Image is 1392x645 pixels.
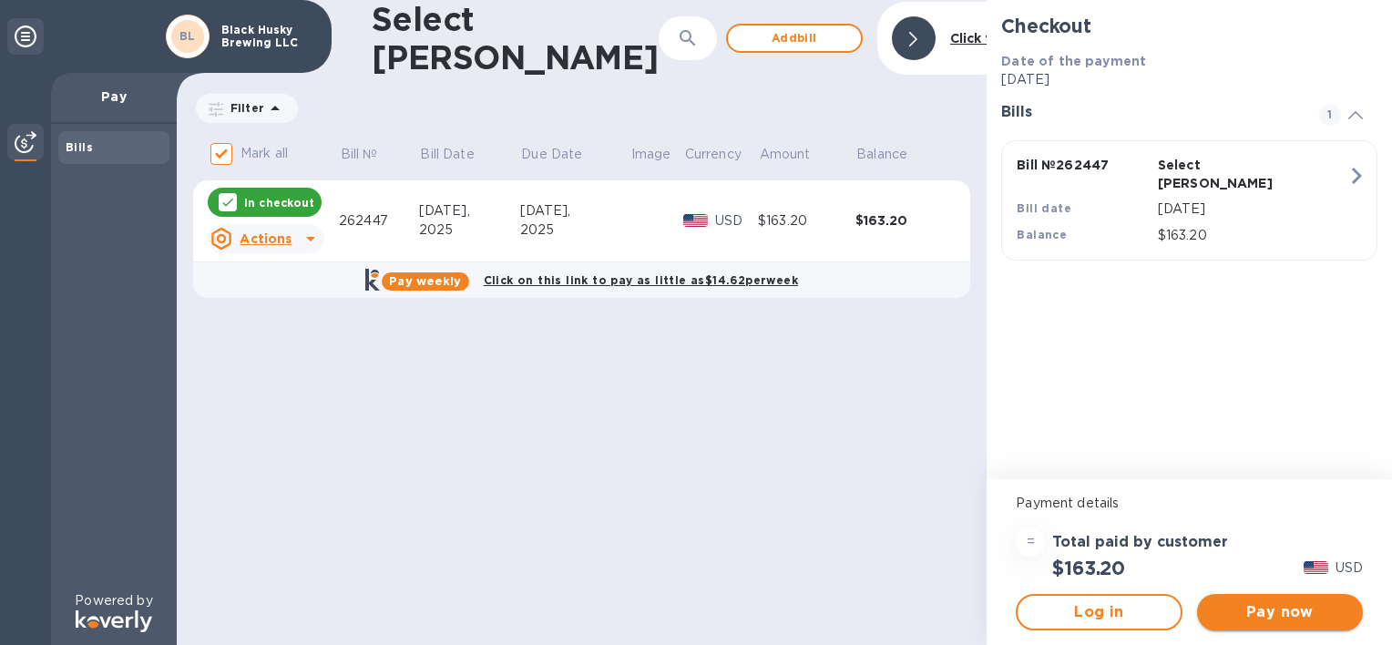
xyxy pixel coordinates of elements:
b: Bills [66,140,93,154]
b: Click to hide [950,31,1035,46]
h3: Bills [1001,104,1297,121]
span: Due Date [521,145,606,164]
span: Balance [856,145,931,164]
img: USD [683,214,708,227]
p: Bill № [341,145,378,164]
b: Bill date [1017,201,1071,215]
b: Pay weekly [389,274,461,288]
p: USD [715,211,758,230]
p: Payment details [1016,494,1363,513]
img: USD [1304,561,1328,574]
span: Amount [760,145,834,164]
div: 262447 [339,211,419,230]
div: $163.20 [758,211,855,230]
b: Click on this link to pay as little as $14.62 per week [484,273,798,287]
img: Logo [76,610,152,632]
p: Due Date [521,145,582,164]
p: Image [631,145,671,164]
p: Select [PERSON_NAME] [1158,156,1291,192]
b: Date of the payment [1001,54,1146,68]
p: Amount [760,145,811,164]
button: Pay now [1197,594,1363,630]
button: Bill №262447Select [PERSON_NAME]Bill date[DATE]Balance$163.20 [1001,140,1377,261]
div: [DATE], [520,201,630,220]
p: Black Husky Brewing LLC [221,24,312,49]
span: Log in [1032,601,1165,623]
div: 2025 [419,220,520,240]
p: Powered by [75,591,152,610]
span: Bill Date [420,145,497,164]
span: Add bill [742,27,846,49]
u: Actions [240,231,292,246]
div: [DATE], [419,201,520,220]
p: Filter [223,100,264,116]
h2: Checkout [1001,15,1377,37]
h3: Total paid by customer [1052,534,1228,551]
p: [DATE] [1001,70,1377,89]
div: = [1016,527,1045,557]
p: Mark all [241,144,288,163]
h2: $163.20 [1052,557,1125,579]
p: [DATE] [1158,200,1347,219]
span: Pay now [1212,601,1348,623]
div: 2025 [520,220,630,240]
p: Balance [856,145,907,164]
p: In checkout [244,195,314,210]
p: Currency [685,145,742,164]
p: $163.20 [1158,226,1347,245]
p: Pay [66,87,162,106]
p: Bill Date [420,145,474,164]
button: Addbill [726,24,863,53]
button: Log in [1016,594,1182,630]
b: Balance [1017,228,1067,241]
p: Bill № 262447 [1017,156,1150,174]
span: Bill № [341,145,402,164]
p: USD [1336,558,1363,578]
b: BL [179,29,196,43]
span: 1 [1319,104,1341,126]
div: $163.20 [855,211,953,230]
